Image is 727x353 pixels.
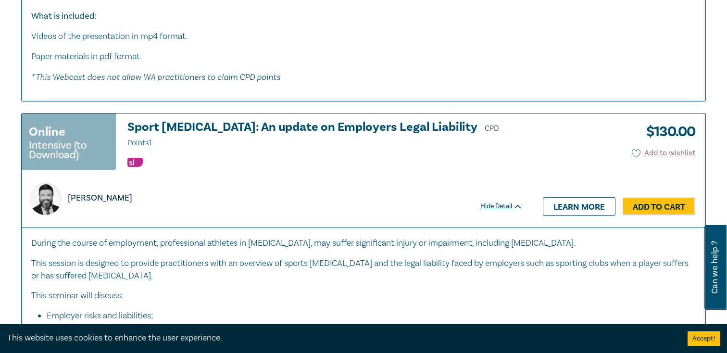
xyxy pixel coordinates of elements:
a: Sport [MEDICAL_DATA]: An update on Employers Legal Liability CPD Points1 [127,121,523,150]
p: Paper materials in pdf format. [31,50,696,63]
h3: $ 130.00 [639,121,695,143]
span: CPD Points 1 [127,124,499,148]
p: [PERSON_NAME] [68,192,132,204]
a: Learn more [543,197,615,215]
p: This seminar will discuss: [31,290,696,302]
strong: What is included: [31,11,97,22]
p: Videos of the presentation in mp4 format. [31,30,696,43]
p: During the course of employment, professional athletes in [MEDICAL_DATA], may suffer significant ... [31,237,696,250]
div: This website uses cookies to enhance the user experience. [7,332,673,344]
li: [MEDICAL_DATA] Prevention; [47,322,686,335]
button: Add to wishlist [632,148,696,159]
img: https://s3.ap-southeast-2.amazonaws.com/lc-presenter-images/richard_johnson.jpg [29,183,62,215]
div: Hide Detail [480,202,533,211]
p: This session is designed to provide practitioners with an overview of sports [MEDICAL_DATA] and t... [31,257,696,282]
span: Can we help ? [710,231,719,304]
button: Accept cookies [688,331,720,346]
em: * This Webcast does not allow WA practitioners to claim CPD points [31,72,280,82]
h3: Sport [MEDICAL_DATA]: An update on Employers Legal Liability [127,121,523,150]
small: Intensive (to Download) [29,140,109,160]
a: Add to Cart [623,198,695,216]
li: Employer risks and liabilities; [47,310,686,322]
h3: Online [29,123,65,140]
img: Substantive Law [127,158,143,167]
